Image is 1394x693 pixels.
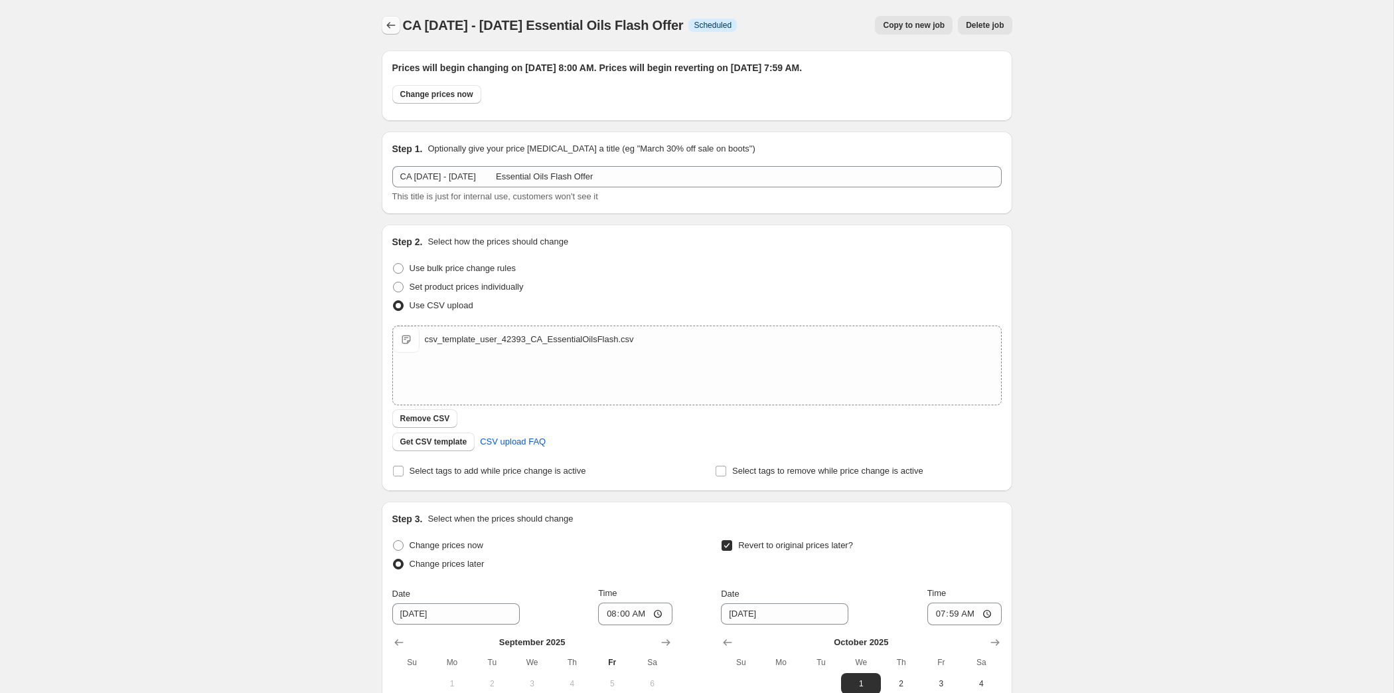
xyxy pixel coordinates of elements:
[432,652,472,673] th: Monday
[512,652,552,673] th: Wednesday
[472,652,512,673] th: Tuesday
[637,678,666,689] span: 6
[967,657,996,668] span: Sa
[427,512,573,526] p: Select when the prices should change
[410,466,586,476] span: Select tags to add while price change is active
[841,652,881,673] th: Wednesday
[637,657,666,668] span: Sa
[883,20,945,31] span: Copy to new job
[427,142,755,155] p: Optionally give your price [MEDICAL_DATA] a title (eg "March 30% off sale on boots")
[927,678,956,689] span: 3
[657,633,675,652] button: Show next month, October 2025
[427,235,568,248] p: Select how the prices should change
[721,652,761,673] th: Sunday
[410,263,516,273] span: Use bulk price change rules
[392,512,423,526] h2: Step 3.
[592,652,632,673] th: Friday
[598,603,672,625] input: 12:00
[410,300,473,310] span: Use CSV upload
[437,657,467,668] span: Mo
[694,20,732,31] span: Scheduled
[986,633,1004,652] button: Show next month, November 2025
[400,437,467,447] span: Get CSV template
[721,589,739,599] span: Date
[517,657,546,668] span: We
[886,657,915,668] span: Th
[400,413,450,424] span: Remove CSV
[732,466,923,476] span: Select tags to remove while price change is active
[392,409,458,428] button: Remove CSV
[403,18,684,33] span: CA [DATE] - [DATE] Essential Oils Flash Offer
[886,678,915,689] span: 2
[472,431,554,452] a: CSV upload FAQ
[958,16,1012,35] button: Delete job
[807,657,836,668] span: Tu
[875,16,953,35] button: Copy to new job
[477,678,506,689] span: 2
[425,333,634,346] div: csv_template_user_42393_CA_EssentialOilsFlash.csv
[410,282,524,292] span: Set product prices individually
[517,678,546,689] span: 3
[558,678,587,689] span: 4
[400,89,473,100] span: Change prices now
[392,235,423,248] h2: Step 2.
[927,603,1002,625] input: 12:00
[738,540,853,550] span: Revert to original prices later?
[767,657,796,668] span: Mo
[846,678,876,689] span: 1
[846,657,876,668] span: We
[632,652,672,673] th: Saturday
[392,652,432,673] th: Sunday
[437,678,467,689] span: 1
[718,633,737,652] button: Show previous month, September 2025
[927,657,956,668] span: Fr
[552,652,592,673] th: Thursday
[598,588,617,598] span: Time
[477,657,506,668] span: Tu
[392,589,410,599] span: Date
[597,657,627,668] span: Fr
[961,652,1001,673] th: Saturday
[597,678,627,689] span: 5
[801,652,841,673] th: Tuesday
[558,657,587,668] span: Th
[881,652,921,673] th: Thursday
[392,166,1002,187] input: 30% off holiday sale
[392,142,423,155] h2: Step 1.
[966,20,1004,31] span: Delete job
[390,633,408,652] button: Show previous month, August 2025
[392,603,520,625] input: 9/12/2025
[967,678,996,689] span: 4
[927,588,946,598] span: Time
[721,603,848,625] input: 9/12/2025
[392,85,481,104] button: Change prices now
[410,540,483,550] span: Change prices now
[761,652,801,673] th: Monday
[410,559,485,569] span: Change prices later
[398,657,427,668] span: Su
[392,61,1002,74] h2: Prices will begin changing on [DATE] 8:00 AM. Prices will begin reverting on [DATE] 7:59 AM.
[392,191,598,201] span: This title is just for internal use, customers won't see it
[921,652,961,673] th: Friday
[392,433,475,451] button: Get CSV template
[382,16,400,35] button: Price change jobs
[480,435,546,448] span: CSV upload FAQ
[726,657,755,668] span: Su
